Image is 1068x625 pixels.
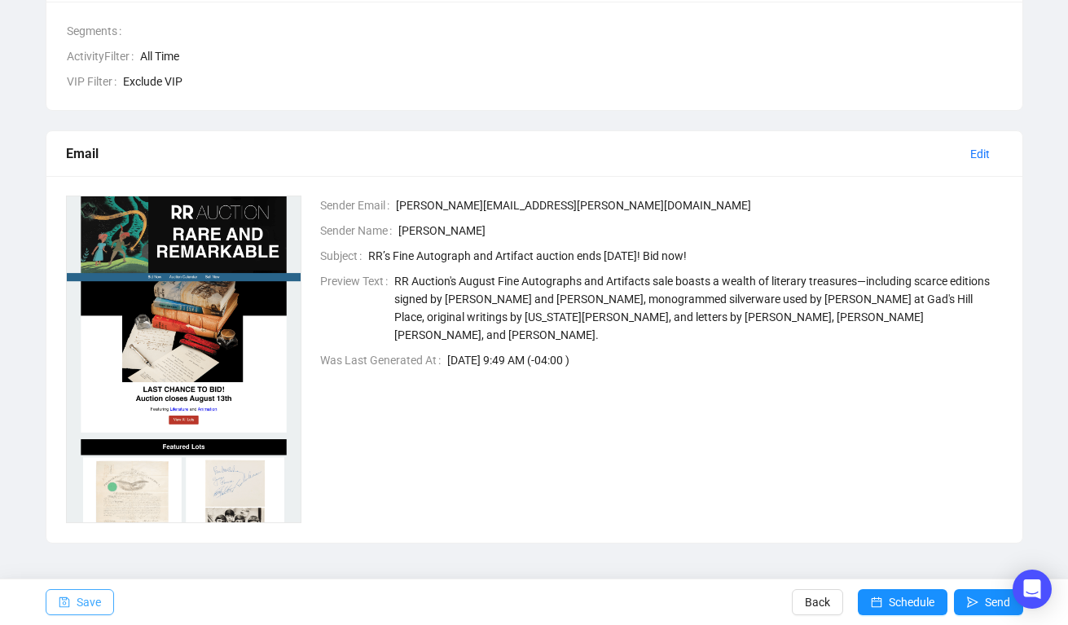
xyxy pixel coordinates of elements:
[77,579,101,625] span: Save
[967,596,978,608] span: send
[46,589,114,615] button: Save
[320,272,394,344] span: Preview Text
[792,589,843,615] button: Back
[320,351,447,369] span: Was Last Generated At
[320,196,396,214] span: Sender Email
[67,22,128,40] span: Segments
[447,351,1003,369] span: [DATE] 9:49 AM (-04:00 )
[398,222,1003,240] span: [PERSON_NAME]
[889,579,934,625] span: Schedule
[871,596,882,608] span: calendar
[67,47,140,65] span: ActivityFilter
[123,73,1003,90] span: Exclude VIP
[66,143,957,164] div: Email
[858,589,947,615] button: Schedule
[394,272,1003,344] span: RR Auction's August Fine Autographs and Artifacts sale boasts a wealth of literary treasures—incl...
[368,247,1003,265] span: RR’s Fine Autograph and Artifact auction ends [DATE]! Bid now!
[957,141,1003,167] button: Edit
[59,596,70,608] span: save
[805,579,830,625] span: Back
[985,579,1010,625] span: Send
[954,589,1023,615] button: Send
[970,145,990,163] span: Edit
[1013,570,1052,609] div: Open Intercom Messenger
[140,47,1003,65] span: All Time
[396,196,1003,214] span: [PERSON_NAME][EMAIL_ADDRESS][PERSON_NAME][DOMAIN_NAME]
[66,196,302,523] img: 1754920838381-PYr4wHUuIQdyNFZm.png
[320,222,398,240] span: Sender Name
[67,73,123,90] span: VIP Filter
[320,247,368,265] span: Subject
